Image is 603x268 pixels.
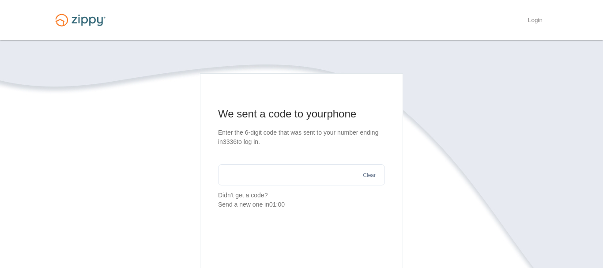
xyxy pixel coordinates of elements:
[218,128,385,147] p: Enter the 6-digit code that was sent to your number ending in 3336 to log in.
[528,17,543,26] a: Login
[218,107,385,121] h1: We sent a code to your phone
[50,10,111,30] img: Logo
[218,200,385,209] div: Send a new one in 01:00
[360,171,378,180] button: Clear
[218,191,385,209] p: Didn't get a code?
